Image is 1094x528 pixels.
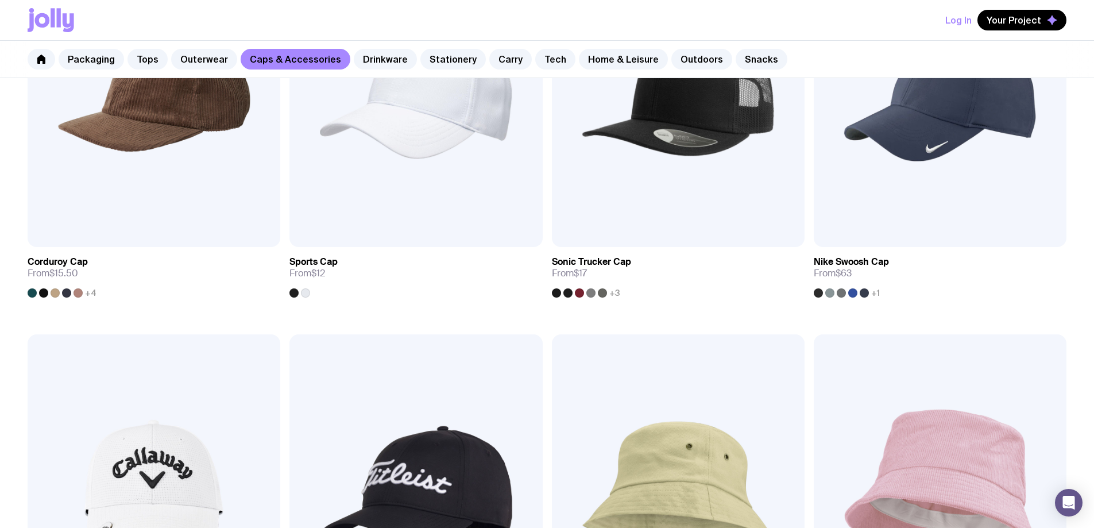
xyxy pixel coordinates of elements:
span: From [28,268,78,279]
button: Your Project [977,10,1066,30]
a: Snacks [736,49,787,70]
span: $63 [836,267,852,279]
h3: Nike Swoosh Cap [814,256,889,268]
a: Packaging [59,49,124,70]
a: Nike Swoosh CapFrom$63+1 [814,247,1066,298]
span: From [814,268,852,279]
button: Log In [945,10,972,30]
a: Carry [489,49,532,70]
span: From [289,268,325,279]
a: Drinkware [354,49,417,70]
a: Tops [127,49,168,70]
span: +3 [609,288,620,298]
span: $15.50 [49,267,78,279]
div: Open Intercom Messenger [1055,489,1083,517]
a: Home & Leisure [579,49,668,70]
span: $17 [574,267,587,279]
a: Caps & Accessories [241,49,350,70]
h3: Sonic Trucker Cap [552,256,631,268]
span: Your Project [987,14,1041,26]
a: Outdoors [671,49,732,70]
a: Sonic Trucker CapFrom$17+3 [552,247,805,298]
a: Corduroy CapFrom$15.50+4 [28,247,280,298]
a: Outerwear [171,49,237,70]
a: Sports CapFrom$12 [289,247,542,298]
span: From [552,268,587,279]
span: $12 [311,267,325,279]
a: Stationery [420,49,486,70]
a: Tech [535,49,575,70]
h3: Corduroy Cap [28,256,88,268]
span: +1 [871,288,880,298]
h3: Sports Cap [289,256,338,268]
span: +4 [85,288,96,298]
